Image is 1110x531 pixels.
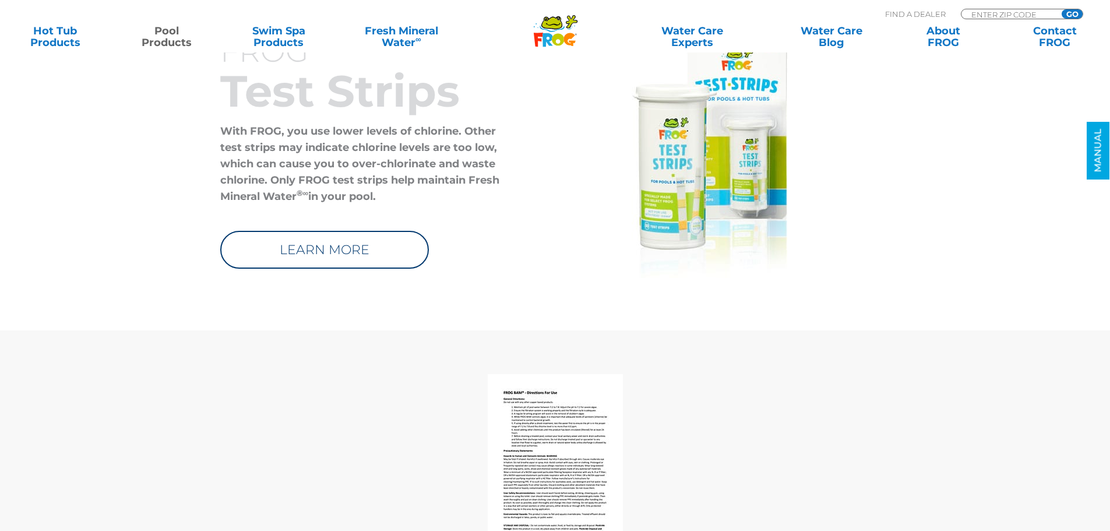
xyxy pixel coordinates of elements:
[632,26,787,278] img: frog-test-strips-cta-img
[12,25,98,48] a: Hot TubProducts
[297,188,309,198] sup: ®∞
[347,25,456,48] a: Fresh MineralWater∞
[220,123,517,205] p: With FROG, you use lower levels of chlorine. Other test strips may indicate chlorine levels are t...
[235,25,322,48] a: Swim SpaProducts
[1062,9,1083,19] input: GO
[900,25,986,48] a: AboutFROG
[885,9,946,19] p: Find A Dealer
[788,25,875,48] a: Water CareBlog
[1087,122,1109,180] a: MANUAL
[220,231,429,269] a: LEARN MORE
[415,34,421,44] sup: ∞
[622,25,763,48] a: Water CareExperts
[124,25,210,48] a: PoolProducts
[970,9,1049,19] input: Zip Code Form
[220,68,517,114] h2: Test Strips
[1012,25,1098,48] a: ContactFROG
